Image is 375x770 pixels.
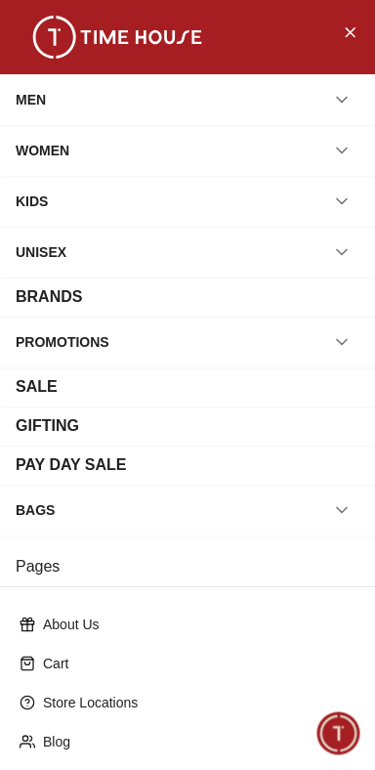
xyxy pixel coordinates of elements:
[16,414,79,438] div: GIFTING
[16,82,46,117] div: MEN
[16,184,48,219] div: KIDS
[16,285,82,309] div: BRANDS
[317,712,360,755] div: Chat Widget
[43,732,348,751] p: Blog
[16,492,55,528] div: BAGS
[16,375,58,399] div: SALE
[43,693,348,712] p: Store Locations
[334,16,365,47] button: Close Menu
[16,324,109,360] div: PROMOTIONS
[43,615,348,634] p: About Us
[16,133,69,168] div: WOMEN
[20,16,215,59] img: ...
[16,453,127,477] div: PAY DAY SALE
[16,235,66,270] div: UNISEX
[43,654,348,673] p: Cart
